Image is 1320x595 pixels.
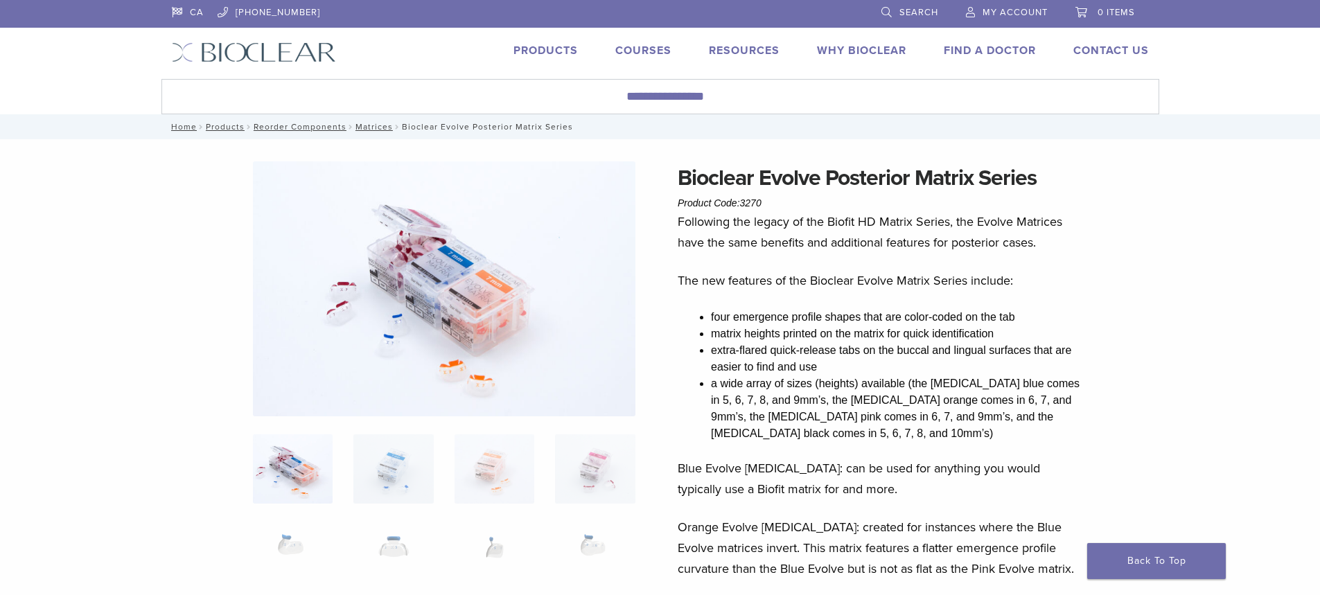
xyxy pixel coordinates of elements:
[740,197,762,208] span: 3270
[353,434,433,504] img: Bioclear Evolve Posterior Matrix Series - Image 2
[254,122,346,132] a: Reorder Components
[197,123,206,130] span: /
[161,114,1159,139] nav: Bioclear Evolve Posterior Matrix Series
[711,375,1085,442] li: a wide array of sizes (heights) available (the [MEDICAL_DATA] blue comes in 5, 6, 7, 8, and 9mm’s...
[167,122,197,132] a: Home
[353,522,433,591] img: Bioclear Evolve Posterior Matrix Series - Image 6
[711,309,1085,326] li: four emergence profile shapes that are color-coded on the tab
[355,122,393,132] a: Matrices
[711,326,1085,342] li: matrix heights printed on the matrix for quick identification
[817,44,906,57] a: Why Bioclear
[944,44,1036,57] a: Find A Doctor
[678,517,1085,579] p: Orange Evolve [MEDICAL_DATA]: created for instances where the Blue Evolve matrices invert. This m...
[678,211,1085,253] p: Following the legacy of the Biofit HD Matrix Series, the Evolve Matrices have the same benefits a...
[615,44,671,57] a: Courses
[555,434,635,504] img: Bioclear Evolve Posterior Matrix Series - Image 4
[1098,7,1135,18] span: 0 items
[709,44,780,57] a: Resources
[172,42,336,62] img: Bioclear
[678,161,1085,195] h1: Bioclear Evolve Posterior Matrix Series
[1073,44,1149,57] a: Contact Us
[983,7,1048,18] span: My Account
[253,434,333,504] img: Evolve-refills-2-324x324.jpg
[245,123,254,130] span: /
[206,122,245,132] a: Products
[513,44,578,57] a: Products
[678,197,762,208] span: Product Code:
[678,458,1085,499] p: Blue Evolve [MEDICAL_DATA]: can be used for anything you would typically use a Biofit matrix for ...
[678,270,1085,291] p: The new features of the Bioclear Evolve Matrix Series include:
[253,161,635,416] img: Evolve-refills-2
[455,522,534,591] img: Bioclear Evolve Posterior Matrix Series - Image 7
[346,123,355,130] span: /
[455,434,534,504] img: Bioclear Evolve Posterior Matrix Series - Image 3
[1087,543,1226,579] a: Back To Top
[899,7,938,18] span: Search
[253,522,333,591] img: Bioclear Evolve Posterior Matrix Series - Image 5
[555,522,635,591] img: Bioclear Evolve Posterior Matrix Series - Image 8
[393,123,402,130] span: /
[711,342,1085,375] li: extra-flared quick-release tabs on the buccal and lingual surfaces that are easier to find and use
